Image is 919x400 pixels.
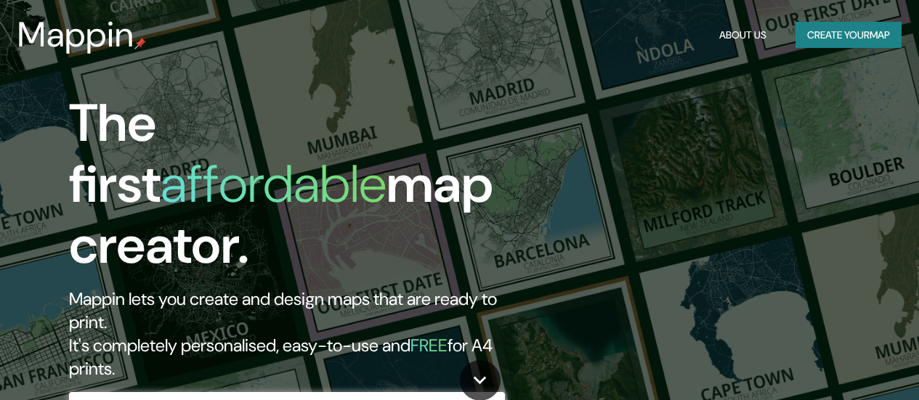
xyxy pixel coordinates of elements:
h1: affordable [161,150,386,218]
h5: FREE [410,334,448,356]
button: Create yourmap [795,22,902,49]
h1: The first map creator. [69,93,529,287]
h3: Mappin [17,15,134,55]
img: mappin-pin [134,38,146,49]
button: About Us [713,22,772,49]
h2: Mappin lets you create and design maps that are ready to print. It's completely personalised, eas... [69,287,529,380]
